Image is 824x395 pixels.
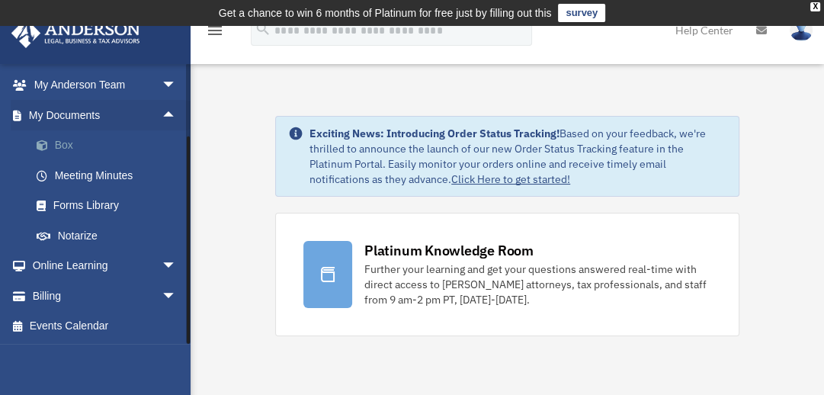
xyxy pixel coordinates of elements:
[11,70,200,101] a: My Anderson Teamarrow_drop_down
[558,4,605,22] a: survey
[162,70,192,101] span: arrow_drop_down
[810,2,820,11] div: close
[364,241,534,260] div: Platinum Knowledge Room
[275,213,739,336] a: Platinum Knowledge Room Further your learning and get your questions answered real-time with dire...
[21,191,200,221] a: Forms Library
[255,21,271,37] i: search
[309,127,559,140] strong: Exciting News: Introducing Order Status Tracking!
[206,27,224,40] a: menu
[206,21,224,40] i: menu
[162,251,192,282] span: arrow_drop_down
[451,172,570,186] a: Click Here to get started!
[162,281,192,312] span: arrow_drop_down
[11,251,200,281] a: Online Learningarrow_drop_down
[21,220,200,251] a: Notarize
[309,126,726,187] div: Based on your feedback, we're thrilled to announce the launch of our new Order Status Tracking fe...
[11,100,200,130] a: My Documentsarrow_drop_up
[364,262,711,307] div: Further your learning and get your questions answered real-time with direct access to [PERSON_NAM...
[162,100,192,131] span: arrow_drop_up
[11,311,200,342] a: Events Calendar
[21,160,200,191] a: Meeting Minutes
[21,130,200,161] a: Box
[11,281,200,311] a: Billingarrow_drop_down
[219,4,552,22] div: Get a chance to win 6 months of Platinum for free just by filling out this
[790,19,813,41] img: User Pic
[7,18,145,48] img: Anderson Advisors Platinum Portal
